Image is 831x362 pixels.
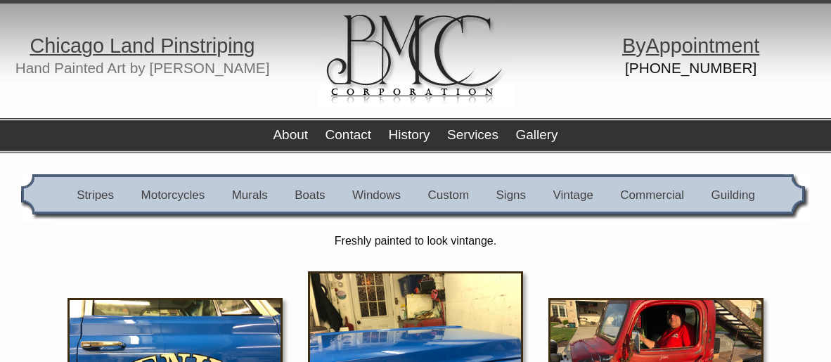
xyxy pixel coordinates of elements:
[559,39,823,53] h1: y pp
[496,188,527,202] a: Signs
[318,4,515,108] img: logo.gif
[388,127,430,142] a: History
[352,188,401,202] a: Windows
[682,34,759,57] span: ointment
[646,34,659,57] span: A
[77,188,114,202] a: Stripes
[295,188,325,202] a: Boats
[141,188,205,202] a: Motorcycles
[11,39,274,53] h1: g p g
[711,188,754,202] a: Guilding
[228,34,243,57] span: in
[93,34,217,57] span: o Land Pinstri
[620,188,684,202] a: Commercial
[780,174,810,221] img: gal_nav_right.gif
[21,233,810,250] p: Freshly painted to look vintange.
[326,127,371,142] a: Contact
[21,174,51,221] img: gal_nav_left.gif
[232,188,268,202] a: Murals
[11,63,274,74] h2: Hand Painted Art by [PERSON_NAME]
[447,127,498,142] a: Services
[622,34,636,57] span: B
[30,34,82,57] span: Chica
[428,188,470,202] a: Custom
[625,60,756,76] a: [PHONE_NUMBER]
[273,127,308,142] a: About
[515,127,558,142] a: Gallery
[553,188,593,202] a: Vintage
